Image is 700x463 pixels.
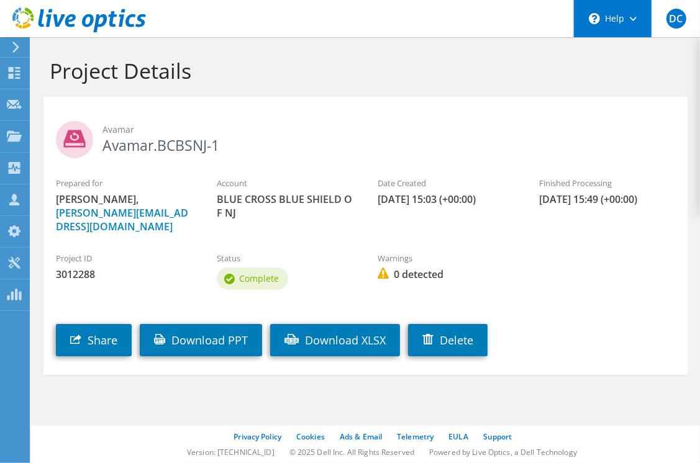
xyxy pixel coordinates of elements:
[140,324,262,356] a: Download PPT
[56,252,192,264] label: Project ID
[217,192,353,220] span: BLUE CROSS BLUE SHIELD OF NJ
[56,192,192,233] span: [PERSON_NAME],
[378,192,514,206] span: [DATE] 15:03 (+00:00)
[589,13,600,24] svg: \n
[340,431,382,442] a: Ads & Email
[239,272,279,284] span: Complete
[539,177,675,189] label: Finished Processing
[234,431,281,442] a: Privacy Policy
[296,431,325,442] a: Cookies
[56,121,675,152] h2: Avamar.BCBSNJ-1
[289,447,414,457] li: © 2025 Dell Inc. All Rights Reserved
[666,9,686,29] span: DC
[217,252,353,264] label: Status
[270,324,400,356] a: Download XLSX
[378,267,514,281] span: 0 detected
[56,177,192,189] label: Prepared for
[378,252,514,264] label: Warnings
[378,177,514,189] label: Date Created
[56,206,188,233] a: [PERSON_NAME][EMAIL_ADDRESS][DOMAIN_NAME]
[56,267,192,281] span: 3012288
[102,123,675,137] span: Avamar
[483,431,512,442] a: Support
[408,324,488,356] a: Delete
[429,447,577,457] li: Powered by Live Optics, a Dell Technology
[217,177,353,189] label: Account
[56,324,132,356] a: Share
[397,431,434,442] a: Telemetry
[187,447,275,457] li: Version: [TECHNICAL_ID]
[539,192,675,206] span: [DATE] 15:49 (+00:00)
[448,431,468,442] a: EULA
[50,58,675,84] h1: Project Details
